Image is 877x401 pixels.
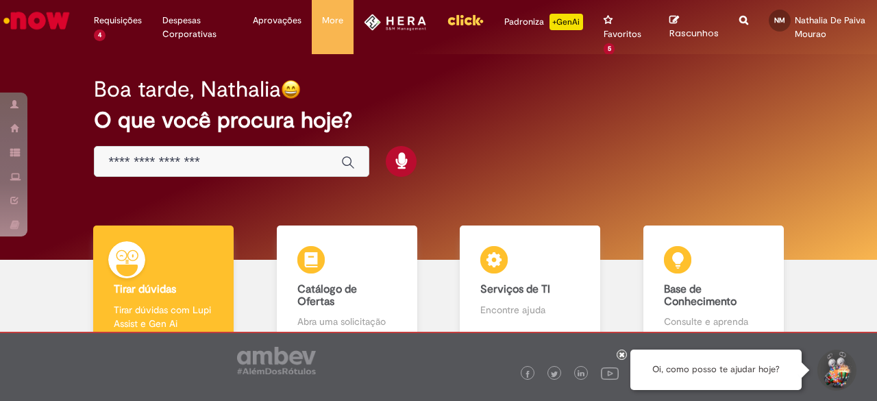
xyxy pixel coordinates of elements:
span: Favoritos [604,27,641,41]
a: Catálogo de Ofertas Abra uma solicitação [256,226,439,344]
img: logo_footer_twitter.png [551,371,558,378]
span: NM [774,16,785,25]
p: Abra uma solicitação [297,315,397,328]
p: Tirar dúvidas com Lupi Assist e Gen Ai [114,303,213,330]
span: More [322,14,343,27]
a: Serviços de TI Encontre ajuda [438,226,622,344]
b: Catálogo de Ofertas [297,282,357,308]
img: logo_footer_youtube.png [601,364,619,382]
span: Nathalia De Paiva Mourao [795,14,865,40]
a: Tirar dúvidas Tirar dúvidas com Lupi Assist e Gen Ai [72,226,256,344]
span: Aprovações [253,14,301,27]
button: Iniciar Conversa de Suporte [815,350,856,391]
p: +GenAi [549,14,583,30]
h2: O que você procura hoje? [94,108,782,132]
a: Base de Conhecimento Consulte e aprenda [622,226,806,344]
img: logo_footer_ambev_rotulo_gray.png [237,347,316,374]
b: Serviços de TI [480,282,550,296]
h2: Boa tarde, Nathalia [94,77,281,101]
b: Base de Conhecimento [664,282,737,308]
span: Rascunhos [669,27,719,40]
img: logo_footer_linkedin.png [578,370,584,378]
span: Requisições [94,14,142,27]
img: HeraLogo.png [364,14,426,31]
span: 4 [94,29,106,41]
img: logo_footer_facebook.png [524,371,531,378]
div: Padroniza [504,14,583,30]
span: Despesas Corporativas [162,14,232,41]
p: Encontre ajuda [480,303,580,317]
img: ServiceNow [1,7,72,34]
img: happy-face.png [281,80,301,99]
span: 5 [604,43,615,55]
a: Rascunhos [669,14,719,40]
p: Consulte e aprenda [664,315,763,328]
b: Tirar dúvidas [114,282,176,296]
img: click_logo_yellow_360x200.png [447,10,484,30]
div: Oi, como posso te ajudar hoje? [630,350,802,390]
